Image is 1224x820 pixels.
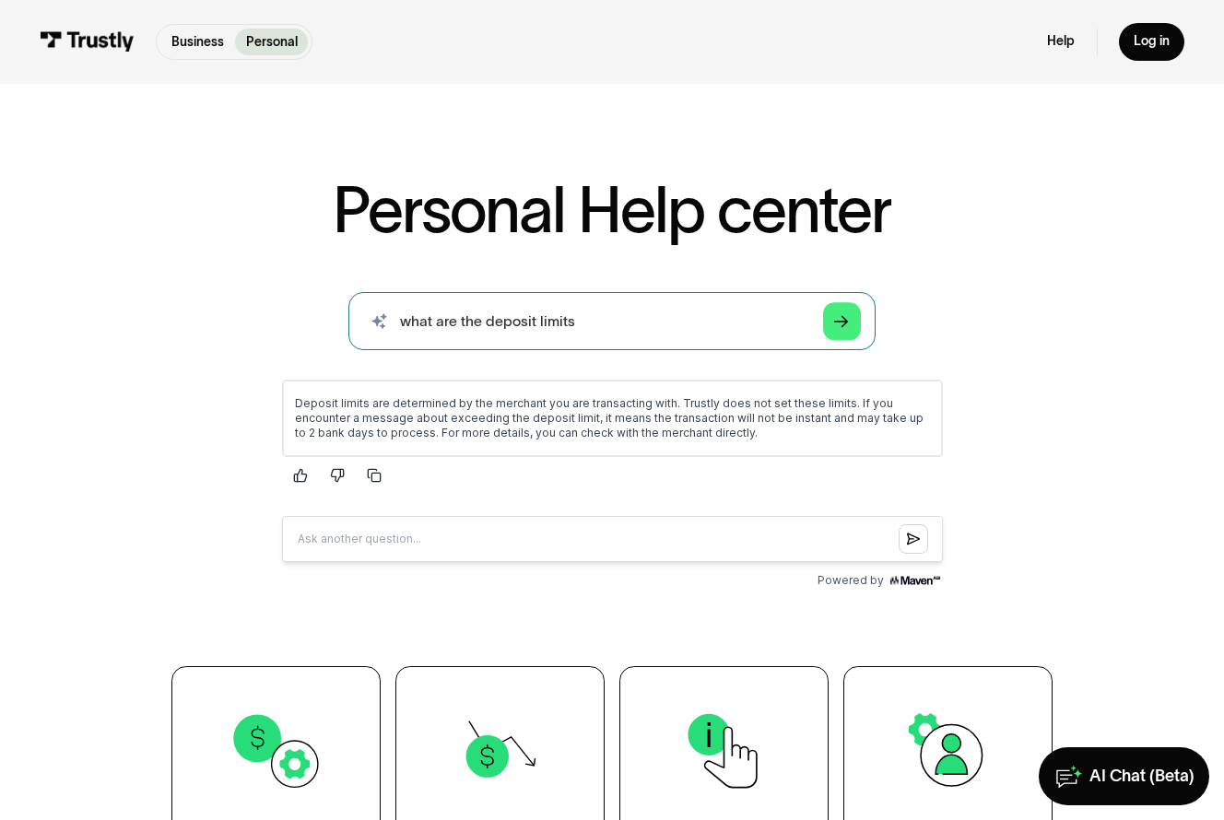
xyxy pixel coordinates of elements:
[15,151,676,197] input: Question box
[1119,23,1184,62] a: Log in
[1134,33,1170,50] div: Log in
[333,178,892,241] h1: Personal Help center
[160,29,235,55] a: Business
[1039,747,1209,805] a: AI Chat (Beta)
[28,31,663,76] p: Deposit limits are determined by the merchant you are transacting with. Trustly does not set thes...
[246,32,298,52] p: Personal
[1047,33,1075,50] a: Help
[631,159,661,189] button: Submit question
[620,208,676,223] img: Maven AGI Logo
[1089,766,1195,787] div: AI Chat (Beta)
[348,292,876,350] form: Search
[235,29,309,55] a: Personal
[40,31,134,52] img: Trustly Logo
[348,292,876,350] input: search
[550,208,617,223] span: Powered by
[171,32,224,52] p: Business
